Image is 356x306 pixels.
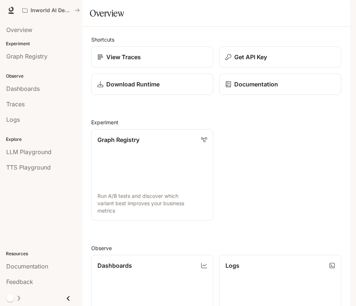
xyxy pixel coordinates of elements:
[234,80,278,89] p: Documentation
[234,53,267,61] p: Get API Key
[31,7,72,14] p: Inworld AI Demos
[91,244,341,252] h2: Observe
[91,118,341,126] h2: Experiment
[91,36,341,43] h2: Shortcuts
[106,80,160,89] p: Download Runtime
[106,53,141,61] p: View Traces
[219,74,341,95] a: Documentation
[91,46,213,68] a: View Traces
[97,135,139,144] p: Graph Registry
[97,261,132,270] p: Dashboards
[19,3,83,18] button: All workspaces
[225,261,239,270] p: Logs
[90,6,124,21] h1: Overview
[91,129,213,221] a: Graph RegistryRun A/B tests and discover which variant best improves your business metrics
[219,46,341,68] button: Get API Key
[91,74,213,95] a: Download Runtime
[97,192,207,214] p: Run A/B tests and discover which variant best improves your business metrics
